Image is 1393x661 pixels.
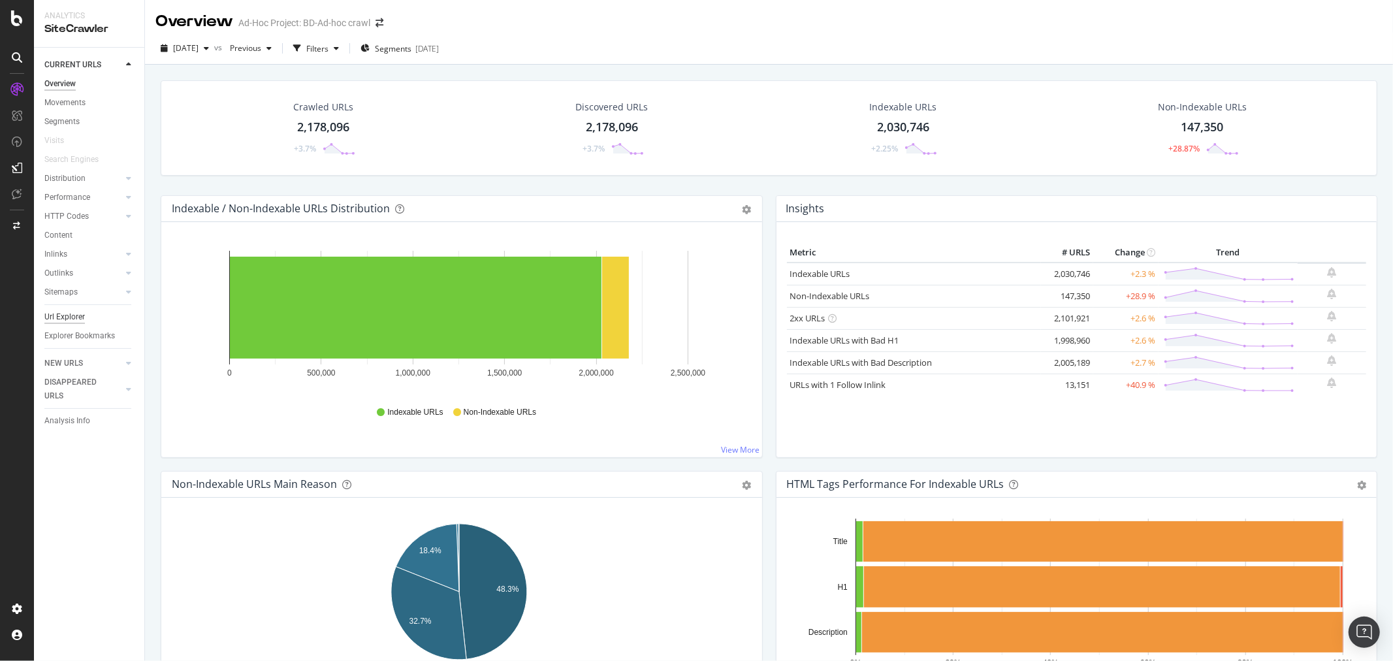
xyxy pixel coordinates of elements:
a: HTTP Codes [44,210,122,223]
span: Segments [375,43,411,54]
div: Analysis Info [44,414,90,428]
div: +28.87% [1168,143,1200,154]
div: Overview [44,77,76,91]
div: Discovered URLs [576,101,648,114]
span: 2025 Sep. 24th [173,42,199,54]
h4: Insights [786,200,825,218]
a: Content [44,229,135,242]
div: gear [743,481,752,490]
div: Non-Indexable URLs Main Reason [172,477,337,491]
td: +2.3 % [1093,263,1159,285]
button: Segments[DATE] [355,38,444,59]
span: Indexable URLs [387,407,443,418]
div: 2,178,096 [297,119,349,136]
span: Previous [225,42,261,54]
div: bell-plus [1328,378,1337,388]
text: 18.4% [419,547,441,556]
text: 1,500,000 [487,368,522,378]
a: 2xx URLs [790,312,825,324]
th: Change [1093,243,1159,263]
a: NEW URLS [44,357,122,370]
th: Trend [1159,243,1298,263]
a: Performance [44,191,122,204]
text: Description [808,628,847,637]
td: +2.6 % [1093,307,1159,329]
div: Crawled URLs [293,101,353,114]
th: # URLS [1041,243,1093,263]
a: Sitemaps [44,285,122,299]
div: 147,350 [1181,119,1224,136]
td: 13,151 [1041,374,1093,396]
text: 48.3% [496,585,519,594]
a: URLs with 1 Follow Inlink [790,379,886,391]
div: Explorer Bookmarks [44,329,115,343]
div: 2,030,746 [877,119,929,136]
a: CURRENT URLS [44,58,122,72]
div: Url Explorer [44,310,85,324]
div: +3.7% [294,143,316,154]
div: Indexable / Non-Indexable URLs Distribution [172,202,390,215]
div: Sitemaps [44,285,78,299]
div: [DATE] [415,43,439,54]
a: Search Engines [44,153,112,167]
a: Analysis Info [44,414,135,428]
td: 2,005,189 [1041,351,1093,374]
div: NEW URLS [44,357,83,370]
div: bell-plus [1328,333,1337,344]
button: [DATE] [155,38,214,59]
td: 1,998,960 [1041,329,1093,351]
td: +2.6 % [1093,329,1159,351]
a: Movements [44,96,135,110]
svg: A chart. [172,243,746,395]
div: Ad-Hoc Project: BD-Ad-hoc crawl [238,16,370,29]
a: View More [722,444,760,455]
a: Non-Indexable URLs [790,290,870,302]
div: +3.7% [583,143,605,154]
text: 2,500,000 [671,368,706,378]
div: Distribution [44,172,86,185]
text: 1,000,000 [396,368,431,378]
a: Distribution [44,172,122,185]
div: Movements [44,96,86,110]
td: +40.9 % [1093,374,1159,396]
div: Overview [155,10,233,33]
div: 2,178,096 [586,119,638,136]
div: gear [743,205,752,214]
a: Url Explorer [44,310,135,324]
div: Visits [44,134,64,148]
a: Segments [44,115,135,129]
text: 2,000,000 [579,368,614,378]
th: Metric [787,243,1042,263]
a: Visits [44,134,77,148]
button: Previous [225,38,277,59]
a: Explorer Bookmarks [44,329,135,343]
a: Inlinks [44,248,122,261]
td: 2,101,921 [1041,307,1093,329]
div: HTML Tags Performance for Indexable URLs [787,477,1004,491]
text: 0 [227,368,232,378]
div: Outlinks [44,266,73,280]
span: Non-Indexable URLs [464,407,536,418]
div: Search Engines [44,153,99,167]
div: bell-plus [1328,311,1337,321]
a: Overview [44,77,135,91]
text: Title [833,537,848,546]
a: Indexable URLs with Bad H1 [790,334,899,346]
text: 500,000 [307,368,336,378]
text: H1 [837,583,848,592]
div: Open Intercom Messenger [1349,617,1380,648]
text: 32.7% [409,617,432,626]
div: SiteCrawler [44,22,134,37]
a: Outlinks [44,266,122,280]
a: Indexable URLs [790,268,850,280]
td: +2.7 % [1093,351,1159,374]
td: 147,350 [1041,285,1093,307]
div: Content [44,229,72,242]
div: Analytics [44,10,134,22]
td: 2,030,746 [1041,263,1093,285]
td: +28.9 % [1093,285,1159,307]
div: Segments [44,115,80,129]
div: bell-plus [1328,355,1337,366]
div: Non-Indexable URLs [1158,101,1247,114]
